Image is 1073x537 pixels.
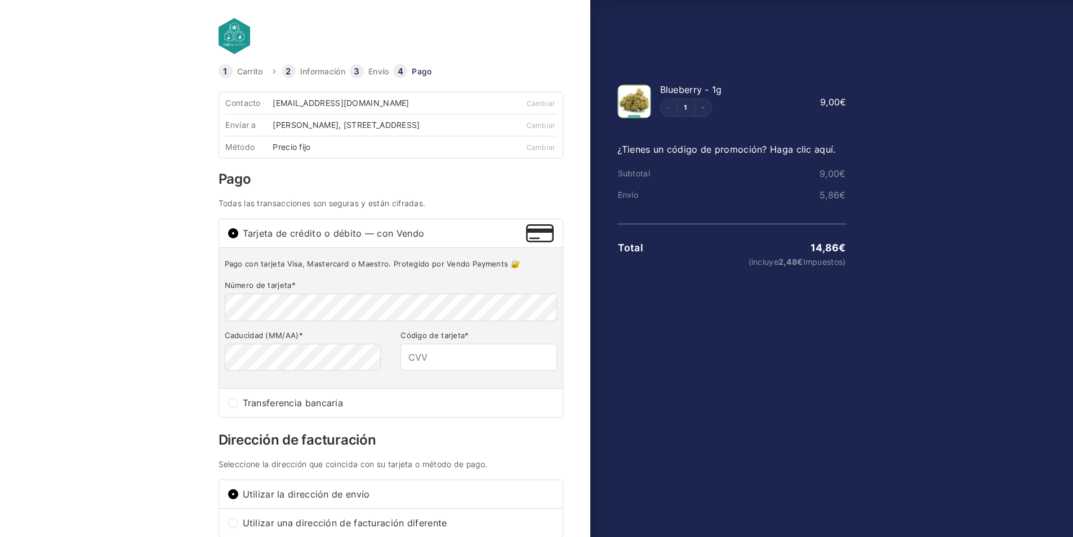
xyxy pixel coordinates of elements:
[526,224,553,242] img: Tarjeta de crédito o débito — con Vendo
[243,490,554,499] span: Utilizar la dirección de envío
[840,96,846,108] span: €
[400,331,556,340] label: Código de tarjeta
[617,190,694,199] th: Envío
[694,258,845,266] small: (incluye Impuestos)
[225,331,381,340] label: Caducidad (MM/AA)
[225,259,557,269] p: Pago con tarjeta Visa, Mastercard o Maestro. Protegido por Vendo Payments 🔐
[527,99,556,108] a: Cambiar
[412,68,431,76] a: Pago
[219,460,563,468] h4: Seleccione la dirección que coincida con su tarjeta o método de pago.
[273,99,417,107] div: [EMAIL_ADDRESS][DOMAIN_NAME]
[243,229,527,238] span: Tarjeta de crédito o débito — con Vendo
[219,199,563,207] h4: Todas las transacciones son seguras y están cifradas.
[660,84,722,95] span: Blueberry - 1g
[839,189,845,201] span: €
[820,189,846,201] bdi: 5,86
[243,518,554,527] span: Utilizar una dirección de facturación diferente
[237,68,263,76] a: Carrito
[400,344,556,371] input: CVV
[797,257,803,267] span: €
[225,281,557,290] label: Número de tarjeta
[811,242,846,254] bdi: 14,86
[219,433,563,447] h3: Dirección de facturación
[300,68,345,76] a: Información
[368,68,389,76] a: Envío
[617,144,836,155] a: ¿Tienes un código de promoción? Haga clic aquí.
[219,172,563,186] h3: Pago
[225,121,273,129] div: Envíar a
[527,143,556,152] a: Cambiar
[527,121,556,130] a: Cambiar
[661,99,678,116] button: Decrement
[839,242,845,254] span: €
[617,242,694,254] th: Total
[243,398,554,407] span: Transferencia bancaria
[273,143,318,151] div: Precio fijo
[678,104,694,111] a: Edit
[225,99,273,107] div: Contacto
[694,99,711,116] button: Increment
[778,257,803,267] span: 2,48
[820,168,846,179] bdi: 9,00
[839,168,845,179] span: €
[225,143,273,151] div: Método
[820,96,847,108] bdi: 9,00
[617,169,694,178] th: Subtotal
[273,121,428,129] div: [PERSON_NAME], [STREET_ADDRESS]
